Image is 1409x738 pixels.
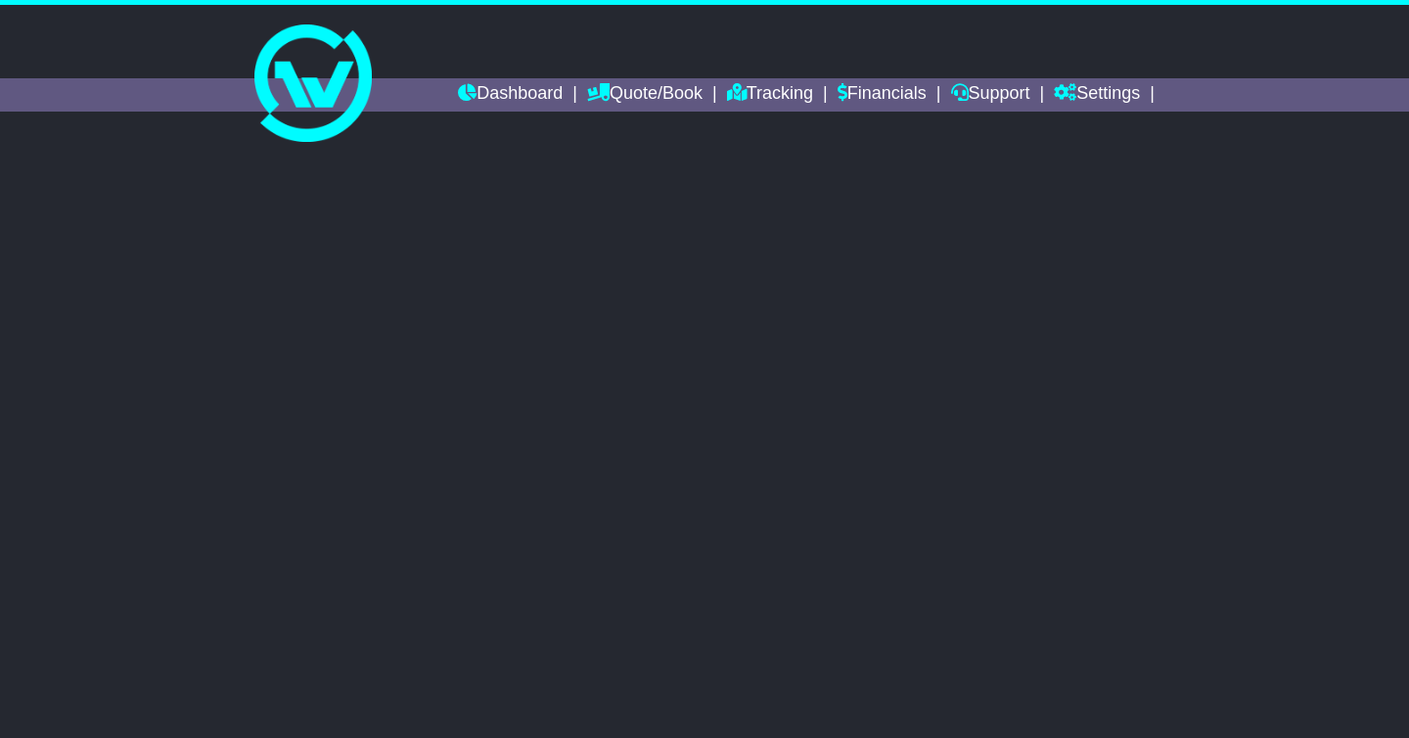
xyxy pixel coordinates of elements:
a: Support [951,78,1030,112]
a: Dashboard [458,78,563,112]
a: Quote/Book [587,78,703,112]
a: Settings [1054,78,1140,112]
a: Tracking [727,78,813,112]
a: Financials [838,78,927,112]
